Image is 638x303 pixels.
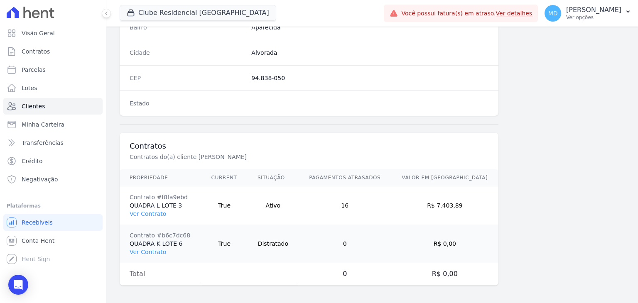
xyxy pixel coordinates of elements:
th: Propriedade [120,169,201,186]
span: Conta Hent [22,237,54,245]
th: Valor em [GEOGRAPHIC_DATA] [391,169,498,186]
span: Lotes [22,84,37,92]
td: QUADRA L LOTE 3 [120,186,201,225]
span: Clientes [22,102,45,110]
p: Ver opções [566,14,621,21]
div: Contrato #f8fa9ebd [130,193,191,201]
td: Distratado [248,225,299,263]
a: Clientes [3,98,103,115]
span: Transferências [22,139,64,147]
td: QUADRA K LOTE 6 [120,225,201,263]
td: 0 [299,225,391,263]
td: 0 [299,263,391,285]
span: Contratos [22,47,50,56]
button: Clube Residencial [GEOGRAPHIC_DATA] [120,5,276,21]
a: Ver Contrato [130,249,166,255]
span: Recebíveis [22,218,53,227]
dd: 94.838-050 [251,74,488,82]
div: Plataformas [7,201,99,211]
button: MD [PERSON_NAME] Ver opções [538,2,638,25]
td: Total [120,263,201,285]
dt: Estado [130,99,245,108]
td: 16 [299,186,391,225]
th: Situação [248,169,299,186]
td: True [201,186,248,225]
h3: Contratos [130,141,488,151]
a: Negativação [3,171,103,188]
a: Ver Contrato [130,210,166,217]
div: Open Intercom Messenger [8,275,28,295]
span: Negativação [22,175,58,183]
th: Current [201,169,248,186]
a: Recebíveis [3,214,103,231]
span: Visão Geral [22,29,55,37]
dt: Bairro [130,23,245,32]
span: Você possui fatura(s) em atraso. [401,9,532,18]
a: Ver detalhes [496,10,532,17]
dt: Cidade [130,49,245,57]
dd: Aparecida [251,23,488,32]
a: Crédito [3,153,103,169]
span: Parcelas [22,66,46,74]
span: MD [548,10,558,16]
dt: CEP [130,74,245,82]
dd: Alvorada [251,49,488,57]
td: R$ 0,00 [391,225,498,263]
a: Visão Geral [3,25,103,42]
span: Crédito [22,157,43,165]
p: [PERSON_NAME] [566,6,621,14]
a: Conta Hent [3,232,103,249]
div: Contrato #b6c7dc68 [130,231,191,239]
a: Contratos [3,43,103,60]
td: True [201,225,248,263]
th: Pagamentos Atrasados [299,169,391,186]
a: Parcelas [3,61,103,78]
a: Minha Carteira [3,116,103,133]
span: Minha Carteira [22,120,64,129]
td: R$ 0,00 [391,263,498,285]
a: Lotes [3,80,103,96]
p: Contratos do(a) cliente [PERSON_NAME] [130,153,409,161]
td: R$ 7.403,89 [391,186,498,225]
a: Transferências [3,134,103,151]
td: Ativo [248,186,299,225]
